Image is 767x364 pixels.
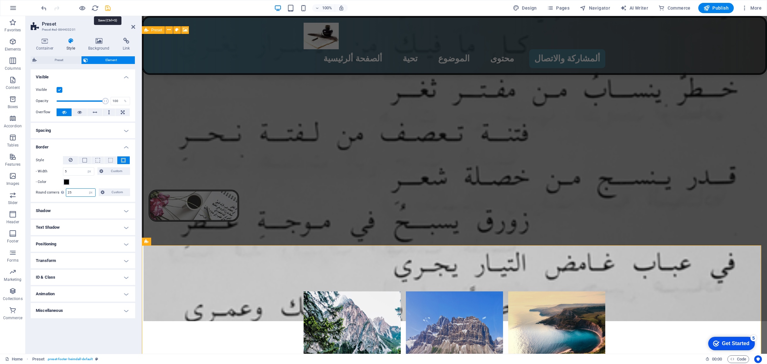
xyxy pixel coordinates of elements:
p: Elements [5,47,21,52]
p: Content [6,85,20,90]
span: . preset-footer-heimdall-default [47,355,93,363]
h6: Session time [705,355,722,363]
nav: breadcrumb [32,355,98,363]
label: Round corners [36,189,66,196]
span: Preset [39,56,79,64]
i: This element is a customizable preset [95,357,98,361]
button: Design [510,3,539,13]
i: Undo: Change round corners (Ctrl+Z) [40,4,48,12]
button: Custom [97,167,130,175]
span: 00 00 [712,355,722,363]
h4: Border [31,139,135,151]
p: Columns [5,66,21,71]
h4: Text Shadow [31,220,135,235]
p: Accordion [4,123,22,129]
button: reload [91,4,99,12]
button: More [739,3,764,13]
p: Collections [3,296,22,301]
button: Element [81,56,135,64]
span: Design [513,5,537,11]
div: % [121,97,130,105]
p: Footer [7,239,19,244]
span: Commerce [658,5,691,11]
button: 100% [312,4,335,12]
label: Overflow [36,108,57,116]
button: Click here to leave preview mode and continue editing [78,4,86,12]
span: Click to select. Double-click to edit [32,355,45,363]
p: Marketing [4,277,21,282]
h4: Animation [31,286,135,302]
label: Visible [36,86,57,94]
h4: Container [31,38,61,51]
span: Code [730,355,746,363]
h4: ID & Class [31,270,135,285]
span: Custom [106,188,128,196]
h4: Visible [31,69,135,81]
h2: Preset [42,21,135,27]
div: Get Started 5 items remaining, 0% complete [5,3,52,17]
div: 5 [47,1,54,8]
label: Style [36,156,63,164]
span: : [717,357,717,361]
button: AI Writer [618,3,651,13]
p: Commerce [3,315,22,320]
h4: Shadow [31,203,135,218]
p: Header [6,219,19,225]
button: Navigator [577,3,613,13]
p: Boxes [8,104,18,109]
span: Preset [151,28,162,32]
h6: 100% [322,4,332,12]
p: Features [5,162,20,167]
p: Forms [7,258,19,263]
span: Element [90,56,133,64]
label: - Color [36,178,63,186]
div: Get Started [19,7,46,13]
h4: Spacing [31,123,135,138]
span: AI Writer [620,5,648,11]
button: save [104,4,112,12]
h4: Positioning [31,236,135,252]
a: Click to cancel selection. Double-click to open Pages [5,355,23,363]
button: Preset [31,56,81,64]
span: Navigator [580,5,610,11]
h4: Background [83,38,118,51]
label: - Width [36,168,63,175]
h4: Transform [31,253,135,268]
button: Commerce [656,3,693,13]
button: Code [727,355,749,363]
div: Design (Ctrl+Alt+Y) [510,3,539,13]
button: Publish [698,3,734,13]
span: Custom [105,167,128,175]
p: Images [6,181,19,186]
button: undo [40,4,48,12]
label: Opacity [36,99,57,103]
span: Pages [547,5,569,11]
button: Usercentrics [754,355,762,363]
p: Favorites [4,28,21,33]
button: Custom [99,188,130,196]
span: Publish [703,5,729,11]
p: Tables [7,143,19,148]
i: On resize automatically adjust zoom level to fit chosen device. [338,5,344,11]
h4: Miscellaneous [31,303,135,318]
h4: Link [117,38,135,51]
button: Pages [545,3,572,13]
h3: Preset #ed-884403201 [42,27,122,33]
h4: Style [61,38,83,51]
p: Slider [8,200,18,205]
span: More [741,5,762,11]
